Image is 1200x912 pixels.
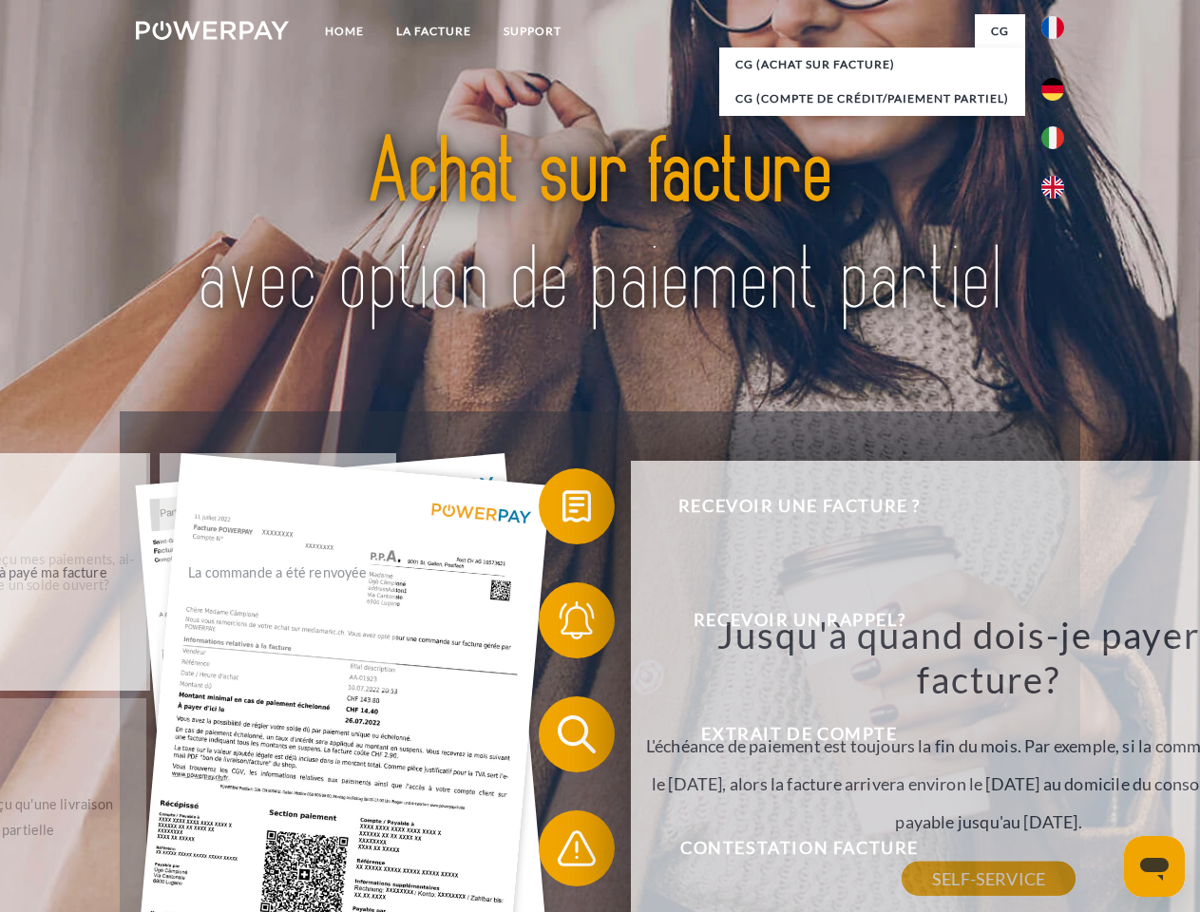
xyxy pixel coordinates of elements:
[309,14,380,48] a: Home
[539,468,1033,544] button: Recevoir une facture ?
[902,862,1076,896] a: SELF-SERVICE
[181,91,1019,364] img: title-powerpay_fr.svg
[1041,126,1064,149] img: it
[539,582,1033,658] button: Recevoir un rappel?
[553,825,600,872] img: qb_warning.svg
[487,14,578,48] a: Support
[553,711,600,758] img: qb_search.svg
[1041,78,1064,101] img: de
[539,810,1033,886] button: Contestation Facture
[136,21,289,40] img: logo-powerpay-white.svg
[1041,176,1064,199] img: en
[1041,16,1064,39] img: fr
[719,82,1025,116] a: CG (Compte de crédit/paiement partiel)
[553,483,600,530] img: qb_bill.svg
[171,559,385,584] div: La commande a été renvoyée
[380,14,487,48] a: LA FACTURE
[539,696,1033,772] button: Extrait de compte
[975,14,1025,48] a: CG
[719,47,1025,82] a: CG (achat sur facture)
[1124,836,1185,897] iframe: Bouton de lancement de la fenêtre de messagerie
[553,597,600,644] img: qb_bell.svg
